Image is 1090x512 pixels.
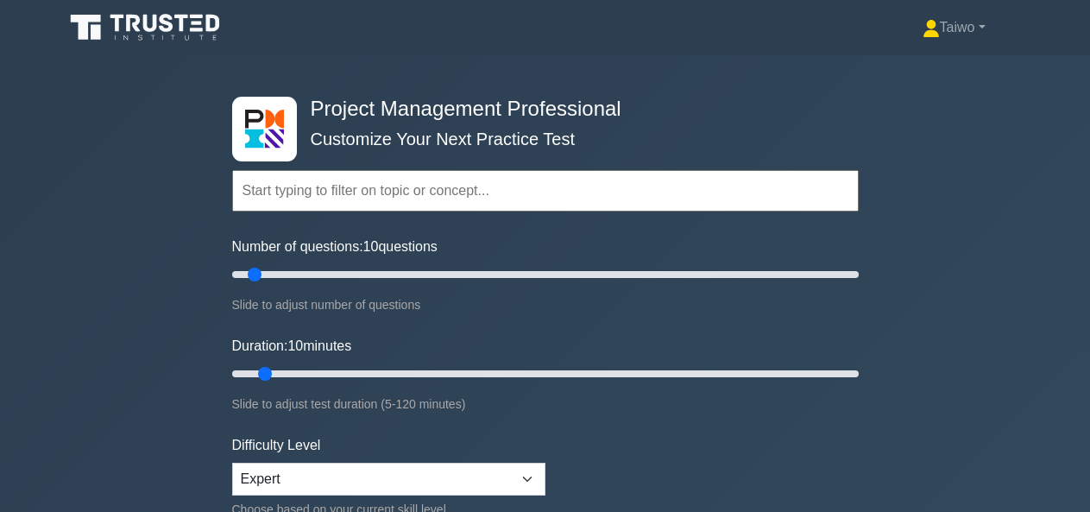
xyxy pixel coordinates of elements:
span: 10 [363,239,379,254]
div: Slide to adjust test duration (5-120 minutes) [232,394,859,414]
label: Number of questions: questions [232,237,438,257]
div: Slide to adjust number of questions [232,294,859,315]
label: Duration: minutes [232,336,352,357]
input: Start typing to filter on topic or concept... [232,170,859,212]
label: Difficulty Level [232,435,321,456]
a: Taiwo [881,10,1027,45]
h4: Project Management Professional [304,97,774,122]
span: 10 [287,338,303,353]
